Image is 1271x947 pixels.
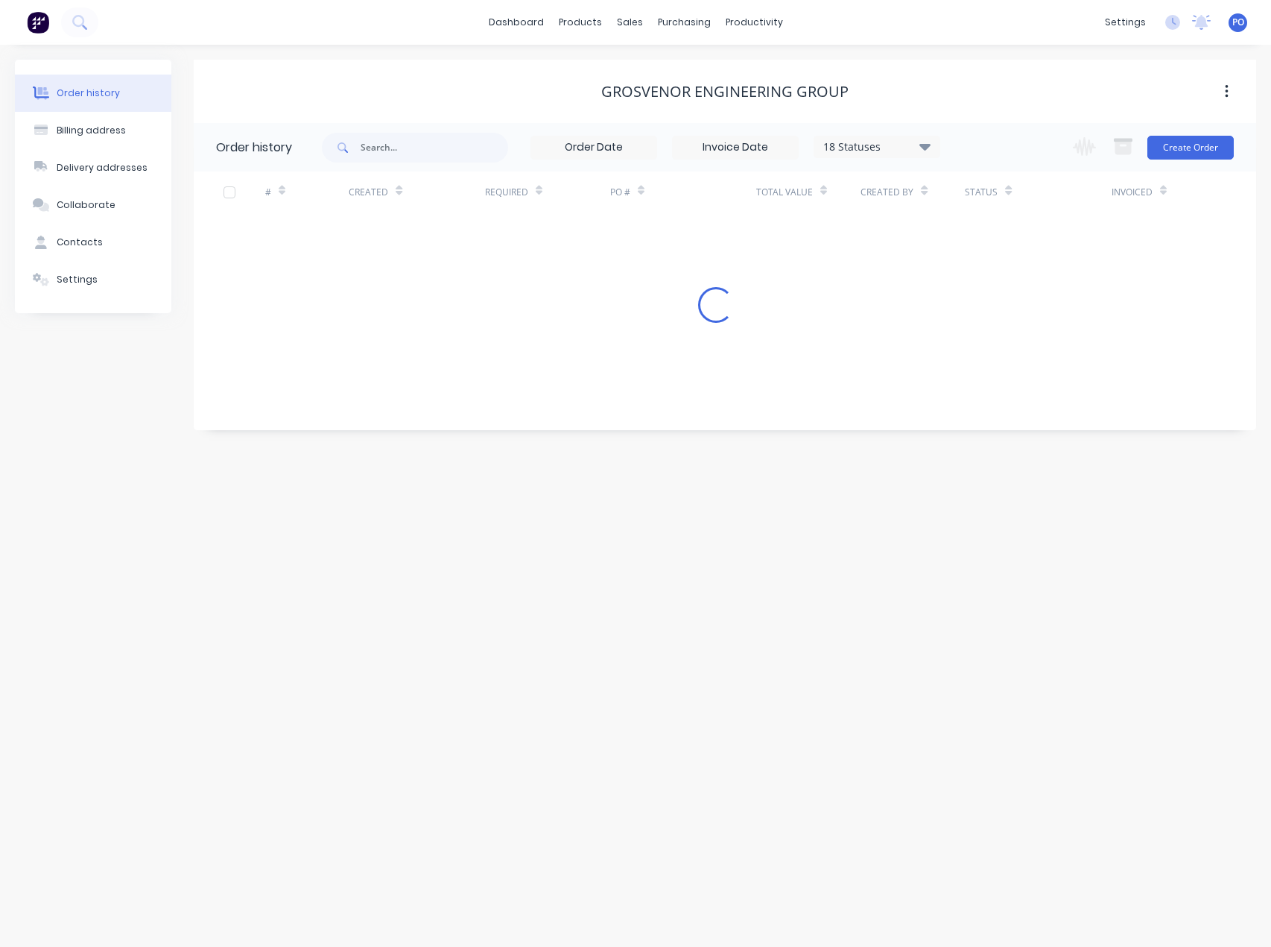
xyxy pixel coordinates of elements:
div: Contacts [57,236,103,249]
div: sales [609,11,650,34]
div: PO # [610,186,630,199]
div: Required [485,172,610,213]
div: Total Value [756,186,813,199]
div: # [265,172,349,213]
div: Created By [860,186,913,199]
button: Billing address [15,112,171,149]
div: 18 Statuses [814,139,939,155]
img: Factory [27,11,49,34]
div: Invoiced [1112,172,1195,213]
div: Delivery addresses [57,161,148,174]
div: Settings [57,273,98,286]
div: Order history [57,86,120,100]
div: Created [349,186,388,199]
div: products [551,11,609,34]
button: Delivery addresses [15,149,171,186]
span: PO [1232,16,1244,29]
div: Required [485,186,528,199]
button: Settings [15,261,171,298]
button: Collaborate [15,186,171,224]
div: purchasing [650,11,718,34]
div: productivity [718,11,790,34]
input: Order Date [531,136,656,159]
div: Status [965,172,1111,213]
a: dashboard [481,11,551,34]
div: Billing address [57,124,126,137]
div: Grosvenor Engineering Group [601,83,849,101]
div: Collaborate [57,198,115,212]
input: Search... [361,133,508,163]
div: Order history [216,139,292,157]
button: Order history [15,75,171,112]
button: Contacts [15,224,171,261]
div: # [265,186,271,199]
button: Create Order [1147,136,1234,160]
div: Invoiced [1112,186,1153,199]
div: settings [1097,11,1153,34]
div: Created [349,172,484,213]
div: PO # [610,172,756,213]
div: Total Value [756,172,860,213]
div: Created By [860,172,965,213]
input: Invoice Date [673,136,798,159]
div: Status [965,186,998,199]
